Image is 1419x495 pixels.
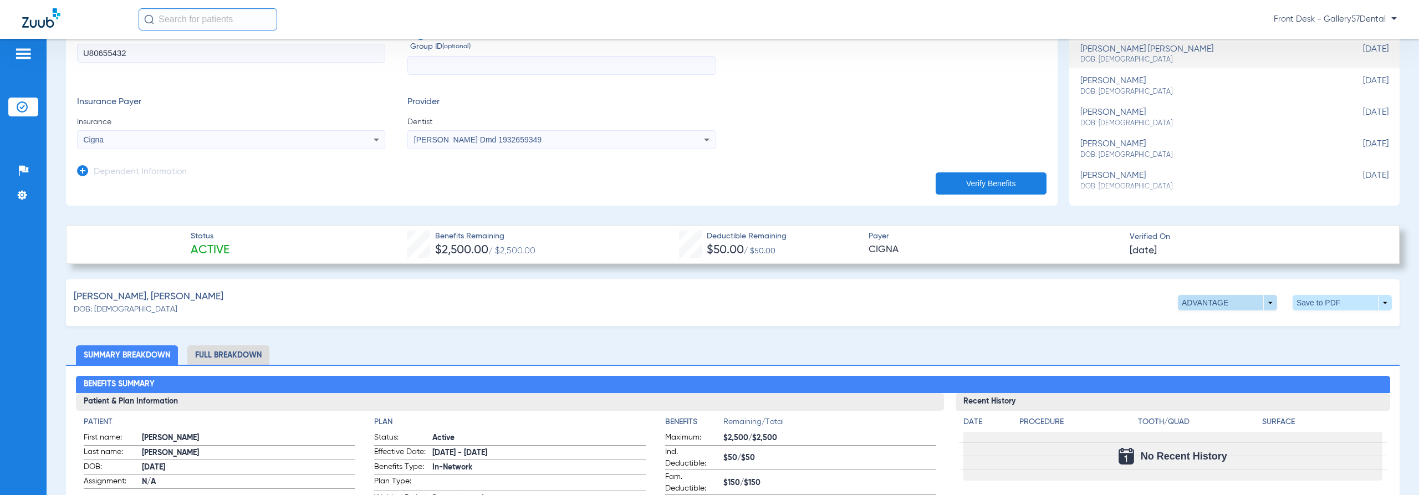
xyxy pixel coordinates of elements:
[442,41,471,53] small: (optional)
[142,462,355,473] span: [DATE]
[723,477,937,489] span: $150/$150
[1333,108,1389,128] span: [DATE]
[1364,442,1419,495] iframe: Chat Widget
[936,172,1047,195] button: Verify Benefits
[76,393,945,411] h3: Patient & Plan Information
[1080,171,1333,191] div: [PERSON_NAME]
[191,243,229,258] span: Active
[1019,416,1134,432] app-breakdown-title: Procedure
[1080,44,1333,65] div: [PERSON_NAME] [PERSON_NAME]
[77,44,385,63] input: Member ID
[94,167,187,178] h3: Dependent Information
[432,432,646,444] span: Active
[191,231,229,242] span: Status
[435,231,535,242] span: Benefits Remaining
[1080,108,1333,128] div: [PERSON_NAME]
[488,247,535,256] span: / $2,500.00
[144,14,154,24] img: Search Icon
[665,432,719,445] span: Maximum:
[374,476,428,491] span: Plan Type:
[1141,451,1227,462] span: No Recent History
[139,8,277,30] input: Search for patients
[74,290,223,304] span: [PERSON_NAME], [PERSON_NAME]
[77,97,385,108] h3: Insurance Payer
[665,416,723,428] h4: Benefits
[1262,416,1382,428] h4: Surface
[22,8,60,28] img: Zuub Logo
[1080,55,1333,65] span: DOB: [DEMOGRAPHIC_DATA]
[723,432,937,444] span: $2,500/$2,500
[77,30,385,75] label: Member ID
[665,446,719,470] span: Ind. Deductible:
[1019,416,1134,428] h4: Procedure
[869,231,1120,242] span: Payer
[374,432,428,445] span: Status:
[1274,14,1397,25] span: Front Desk - Gallery57Dental
[665,471,719,494] span: Fam. Deductible:
[407,116,716,127] span: Dentist
[84,446,138,460] span: Last name:
[1333,76,1389,96] span: [DATE]
[187,345,269,365] li: Full Breakdown
[1080,119,1333,129] span: DOB: [DEMOGRAPHIC_DATA]
[1333,171,1389,191] span: [DATE]
[1333,44,1389,65] span: [DATE]
[1138,416,1258,432] app-breakdown-title: Tooth/Quad
[74,304,177,315] span: DOB: [DEMOGRAPHIC_DATA]
[1080,150,1333,160] span: DOB: [DEMOGRAPHIC_DATA]
[432,447,646,459] span: [DATE] - [DATE]
[142,447,355,459] span: [PERSON_NAME]
[723,416,937,432] span: Remaining/Total
[142,432,355,444] span: [PERSON_NAME]
[1178,295,1277,310] button: ADVANTAGE
[76,345,178,365] li: Summary Breakdown
[1080,87,1333,97] span: DOB: [DEMOGRAPHIC_DATA]
[1119,448,1134,465] img: Calendar
[665,416,723,432] app-breakdown-title: Benefits
[723,452,937,464] span: $50/$50
[14,47,32,60] img: hamburger-icon
[374,416,646,428] h4: Plan
[707,244,744,256] span: $50.00
[374,446,428,460] span: Effective Date:
[374,461,428,474] span: Benefits Type:
[84,432,138,445] span: First name:
[414,135,542,144] span: [PERSON_NAME] Dmd 1932659349
[410,41,716,53] span: Group ID
[142,476,355,488] span: N/A
[76,376,1390,394] h2: Benefits Summary
[84,476,138,489] span: Assignment:
[77,116,385,127] span: Insurance
[407,97,716,108] h3: Provider
[1080,182,1333,192] span: DOB: [DEMOGRAPHIC_DATA]
[1080,76,1333,96] div: [PERSON_NAME]
[869,243,1120,257] span: CIGNA
[1262,416,1382,432] app-breakdown-title: Surface
[84,135,104,144] span: Cigna
[1130,231,1381,243] span: Verified On
[1080,139,1333,160] div: [PERSON_NAME]
[956,393,1390,411] h3: Recent History
[435,244,488,256] span: $2,500.00
[963,416,1010,432] app-breakdown-title: Date
[1293,295,1392,310] button: Save to PDF
[707,231,787,242] span: Deductible Remaining
[963,416,1010,428] h4: Date
[744,247,775,255] span: / $50.00
[1130,244,1157,258] span: [DATE]
[84,461,138,474] span: DOB:
[1333,139,1389,160] span: [DATE]
[1138,416,1258,428] h4: Tooth/Quad
[84,416,355,428] h4: Patient
[432,462,646,473] span: In-Network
